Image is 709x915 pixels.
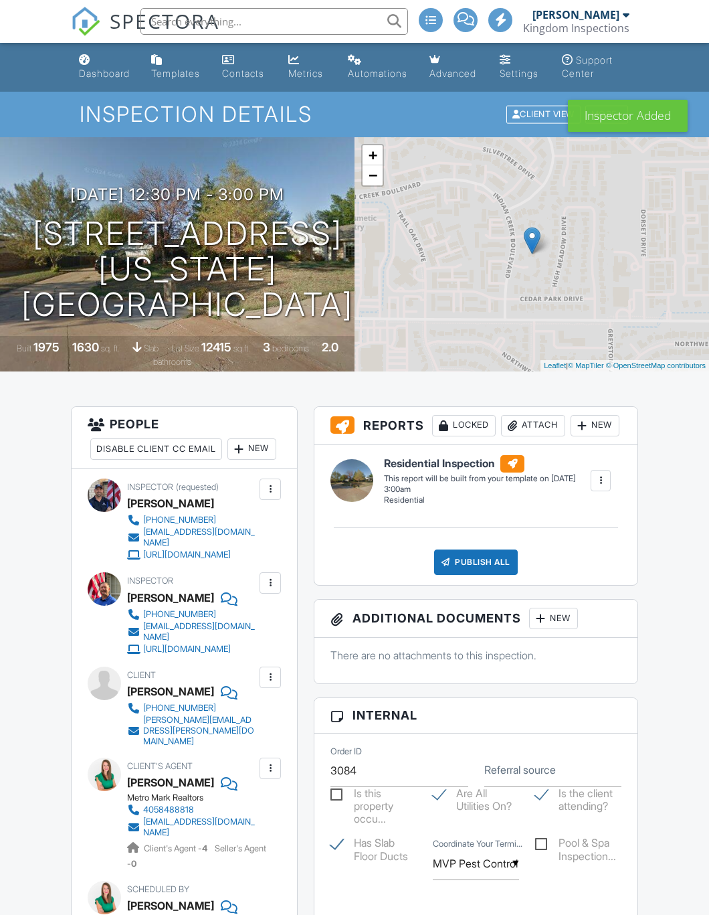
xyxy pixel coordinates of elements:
div: Publish All [434,550,518,575]
div: | [540,360,709,371]
div: Support Center [562,54,613,79]
div: Dashboard [79,68,130,79]
div: Residential [384,495,589,506]
a: [EMAIL_ADDRESS][DOMAIN_NAME] [127,621,256,643]
a: [PERSON_NAME] [127,772,214,793]
label: Pool & Spa Inspection by Pool Fax (Billed Separately $185) [535,837,621,853]
h3: Additional Documents [314,600,637,638]
div: Settings [500,68,538,79]
input: Search everything... [140,8,408,35]
div: Contacts [222,68,264,79]
div: [PHONE_NUMBER] [143,703,216,714]
div: 1630 [72,340,99,354]
div: 3 [263,340,270,354]
span: Client's Agent - [144,843,209,853]
span: Lot Size [171,343,199,353]
label: Has Slab Floor Ducts [330,837,417,853]
div: Metrics [288,68,323,79]
strong: 0 [131,859,136,869]
a: [PHONE_NUMBER] [127,608,256,621]
a: [PHONE_NUMBER] [127,701,256,715]
a: [EMAIL_ADDRESS][DOMAIN_NAME] [127,527,256,548]
div: Client View [506,106,581,124]
span: Client's Agent [127,761,193,771]
div: [PERSON_NAME] [127,681,214,701]
label: Order ID [330,746,362,758]
a: Advanced [424,48,484,86]
div: Automations [348,68,407,79]
a: [URL][DOMAIN_NAME] [127,548,256,562]
div: [PERSON_NAME] [127,588,214,608]
a: [EMAIL_ADDRESS][DOMAIN_NAME] [127,817,256,838]
label: Is this property occupied? [330,787,417,804]
a: [PERSON_NAME][EMAIL_ADDRESS][PERSON_NAME][DOMAIN_NAME] [127,715,256,747]
h3: [DATE] 12:30 pm - 3:00 pm [70,185,284,203]
span: Inspector [127,576,173,586]
div: Advanced [429,68,476,79]
div: [EMAIL_ADDRESS][DOMAIN_NAME] [143,817,256,838]
div: New [227,438,276,460]
div: Kingdom Inspections [523,21,629,35]
span: sq. ft. [101,343,120,353]
div: Inspector Added [568,100,688,132]
span: Inspector [127,482,173,492]
strong: 4 [202,843,207,853]
a: Client View [505,108,584,118]
span: slab [144,343,159,353]
h3: Reports [314,407,637,445]
a: Settings [494,48,546,86]
h6: Residential Inspection [384,455,589,473]
div: New [529,608,578,629]
div: New [571,415,619,436]
span: Seller's Agent - [127,843,266,868]
div: [PERSON_NAME] [532,8,619,21]
span: bedrooms [272,343,309,353]
h3: People [72,407,297,469]
a: [URL][DOMAIN_NAME] [127,643,256,656]
img: The Best Home Inspection Software - Spectora [71,7,100,36]
span: Client [127,670,156,680]
h1: Inspection Details [80,102,629,126]
div: [PHONE_NUMBER] [143,609,216,620]
div: Templates [151,68,200,79]
label: Referral source [484,762,556,777]
div: Locked [432,415,496,436]
label: Is the client attending? [535,787,621,804]
h1: [STREET_ADDRESS] [US_STATE][GEOGRAPHIC_DATA] [21,216,353,322]
div: Disable Client CC Email [90,438,222,460]
a: Metrics [283,48,332,86]
span: Scheduled By [127,884,189,894]
div: 4058488818 [143,805,194,815]
div: This report will be built from your template on [DATE] 3:00am [384,473,589,495]
h3: Internal [314,698,637,733]
span: sq.ft. [233,343,250,353]
div: 12415 [201,340,231,354]
a: © OpenStreetMap contributors [606,361,706,369]
a: Zoom in [363,145,383,165]
div: [PHONE_NUMBER] [143,515,216,525]
span: SPECTORA [110,7,219,35]
div: [EMAIL_ADDRESS][DOMAIN_NAME] [143,621,256,643]
div: [PERSON_NAME] [127,493,214,513]
div: [URL][DOMAIN_NAME] [143,644,231,655]
span: Built [17,343,31,353]
a: Automations (Advanced) [342,48,413,86]
div: Attach [501,415,565,436]
a: Contacts [217,48,272,86]
span: bathrooms [153,357,191,367]
div: 1975 [33,340,60,354]
div: [URL][DOMAIN_NAME] [143,550,231,560]
a: Dashboard [74,48,135,86]
a: 4058488818 [127,803,256,817]
div: [EMAIL_ADDRESS][DOMAIN_NAME] [143,527,256,548]
a: Templates [146,48,206,86]
a: SPECTORA [71,18,219,46]
div: [PERSON_NAME][EMAIL_ADDRESS][PERSON_NAME][DOMAIN_NAME] [143,715,256,747]
span: (requested) [176,482,219,492]
label: Coordinate Your Termite Inspection (Billed Separately) [433,838,522,850]
a: Leaflet [544,361,566,369]
a: © MapTiler [568,361,604,369]
p: There are no attachments to this inspection. [330,648,621,663]
div: 2.0 [322,340,338,354]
